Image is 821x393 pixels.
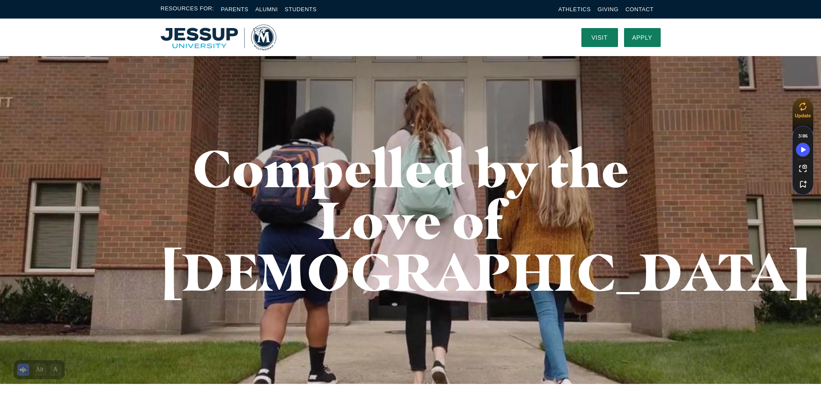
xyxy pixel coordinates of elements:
[161,25,276,50] img: Multnomah University Logo
[625,6,653,13] a: Contact
[255,6,278,13] a: Alumni
[624,28,661,47] a: Apply
[598,6,619,13] a: Giving
[161,142,661,298] h1: Compelled by the Love of [DEMOGRAPHIC_DATA]
[161,4,214,14] span: Resources For:
[221,6,249,13] a: Parents
[285,6,317,13] a: Students
[581,28,618,47] a: Visit
[559,6,591,13] a: Athletics
[161,25,276,50] a: Home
